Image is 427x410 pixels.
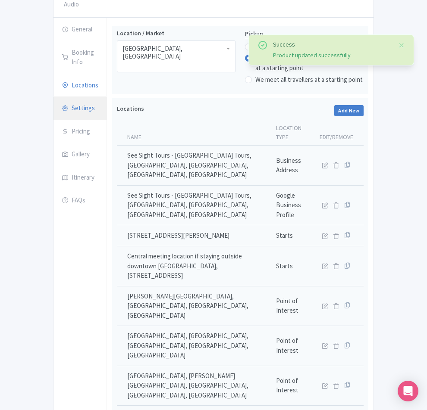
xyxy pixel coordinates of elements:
td: [STREET_ADDRESS][PERSON_NAME] [117,225,271,246]
a: Locations [53,74,107,98]
td: Point of Interest [271,366,314,406]
a: Pricing [53,120,107,144]
a: FAQs [53,189,107,213]
td: Starts [271,225,314,246]
td: [PERSON_NAME][GEOGRAPHIC_DATA], [GEOGRAPHIC_DATA], [GEOGRAPHIC_DATA], [GEOGRAPHIC_DATA] [117,286,271,326]
a: Itinerary [53,166,107,190]
td: [GEOGRAPHIC_DATA], [GEOGRAPHIC_DATA], [GEOGRAPHIC_DATA], [GEOGRAPHIC_DATA], [GEOGRAPHIC_DATA] [117,326,271,366]
div: Success [273,40,391,49]
td: Point of Interest [271,326,314,366]
a: Gallery [53,143,107,167]
div: Open Intercom Messenger [398,381,418,401]
button: Close [398,40,405,50]
td: Point of Interest [271,286,314,326]
td: Google Business Profile [271,185,314,225]
th: Location type [271,120,314,146]
td: Business Address [271,146,314,186]
td: See Sight Tours - [GEOGRAPHIC_DATA] Tours, [GEOGRAPHIC_DATA], [GEOGRAPHIC_DATA], [GEOGRAPHIC_DATA... [117,146,271,186]
label: Locations [117,104,144,113]
a: General [53,18,107,42]
div: Product updated successfully [273,51,391,60]
div: [GEOGRAPHIC_DATA], [GEOGRAPHIC_DATA] [122,45,230,60]
a: Add New [334,105,364,116]
a: Booking Info [53,41,107,75]
span: Pickup [245,30,263,37]
td: [GEOGRAPHIC_DATA], [PERSON_NAME][GEOGRAPHIC_DATA], [GEOGRAPHIC_DATA], [GEOGRAPHIC_DATA], [GEOGRAP... [117,366,271,406]
a: Settings [53,96,107,121]
td: See Sight Tours - [GEOGRAPHIC_DATA] Tours, [GEOGRAPHIC_DATA], [GEOGRAPHIC_DATA], [GEOGRAPHIC_DATA... [117,185,271,225]
th: Edit/Remove [314,120,364,146]
label: We meet all travellers at a starting point [255,75,363,85]
span: Location / Market [117,29,164,37]
td: Starts [271,246,314,286]
th: Name [117,120,271,146]
td: Central meeting location if staying outside downtown [GEOGRAPHIC_DATA], [STREET_ADDRESS] [117,246,271,286]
